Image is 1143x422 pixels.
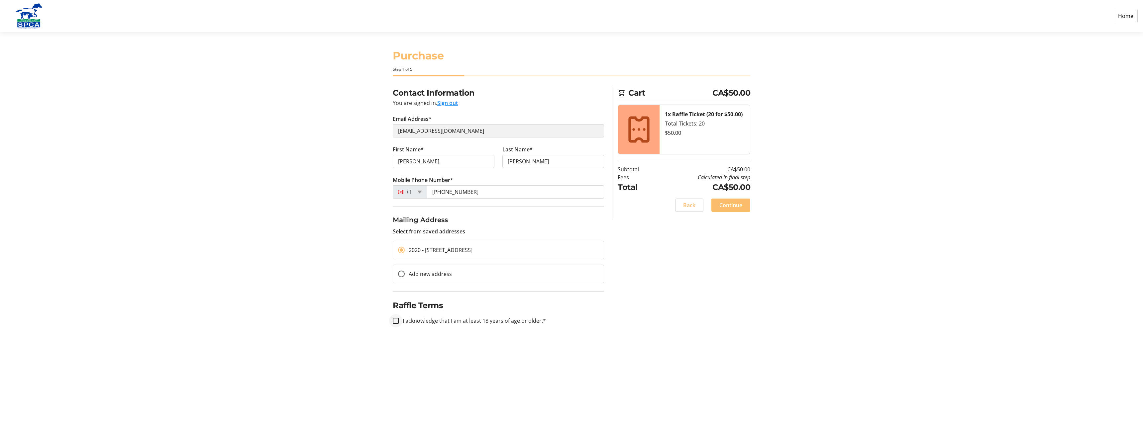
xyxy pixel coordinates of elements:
span: 2020 - [STREET_ADDRESS] [409,246,472,254]
label: Mobile Phone Number* [393,176,453,184]
span: Back [683,201,695,209]
td: CA$50.00 [656,165,750,173]
label: First Name* [393,145,424,153]
td: Total [618,181,656,193]
button: Back [675,199,703,212]
input: (506) 234-5678 [427,185,604,199]
a: Home [1114,10,1138,22]
h2: Contact Information [393,87,604,99]
td: Subtotal [618,165,656,173]
label: Add new address [405,270,452,278]
label: Email Address* [393,115,432,123]
span: Continue [719,201,742,209]
td: Fees [618,173,656,181]
strong: 1x Raffle Ticket (20 for $50.00) [665,111,743,118]
div: $50.00 [665,129,745,137]
div: Step 1 of 5 [393,66,750,72]
span: CA$50.00 [712,87,750,99]
label: I acknowledge that I am at least 18 years of age or older.* [399,317,546,325]
div: Total Tickets: 20 [665,120,745,127]
h1: Purchase [393,48,750,64]
h2: Raffle Terms [393,299,604,311]
td: Calculated in final step [656,173,750,181]
img: Alberta SPCA's Logo [5,3,52,29]
label: Last Name* [502,145,533,153]
div: Select from saved addresses [393,215,604,235]
td: CA$50.00 [656,181,750,193]
button: Continue [711,199,750,212]
div: You are signed in. [393,99,604,107]
button: Sign out [437,99,458,107]
h3: Mailing Address [393,215,604,225]
span: Cart [628,87,712,99]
